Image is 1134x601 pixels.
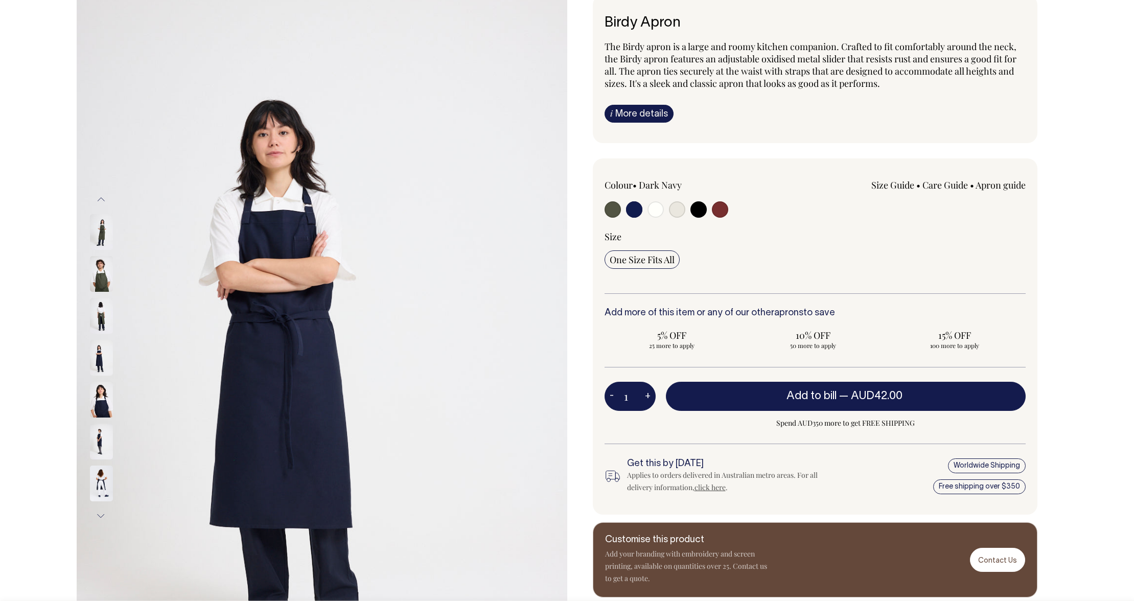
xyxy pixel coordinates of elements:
button: + [640,386,656,407]
img: olive [90,298,113,334]
button: Previous [94,188,109,211]
button: - [605,386,619,407]
div: Size [605,230,1026,243]
span: One Size Fits All [610,253,675,266]
h6: Customise this product [605,535,769,545]
span: • [970,179,974,191]
span: 5% OFF [610,329,735,341]
button: Next [94,504,109,527]
img: dark-navy [90,424,113,459]
span: i [610,108,613,119]
input: 15% OFF 100 more to apply [887,326,1023,353]
a: Apron guide [976,179,1026,191]
span: Add to bill [786,391,837,401]
span: 50 more to apply [751,341,876,350]
a: click here [695,482,726,492]
a: Care Guide [922,179,968,191]
a: aprons [774,309,803,317]
span: — [839,391,905,401]
label: Dark Navy [639,179,682,191]
a: Size Guide [871,179,914,191]
img: olive [90,256,113,292]
span: AUD42.00 [851,391,902,401]
span: 100 more to apply [892,341,1017,350]
h6: Birdy Apron [605,15,1026,31]
h6: Get this by [DATE] [627,459,835,469]
span: • [633,179,637,191]
input: One Size Fits All [605,250,680,269]
p: Add your branding with embroidery and screen printing, available on quantities over 25. Contact u... [605,548,769,585]
span: Spend AUD350 more to get FREE SHIPPING [666,417,1026,429]
a: Contact Us [970,548,1025,572]
img: dark-navy [90,340,113,376]
div: Applies to orders delivered in Australian metro areas. For all delivery information, . [627,469,835,494]
img: dark-navy [90,466,113,501]
span: The Birdy apron is a large and roomy kitchen companion. Crafted to fit comfortably around the nec... [605,40,1016,89]
span: 15% OFF [892,329,1017,341]
img: dark-navy [90,382,113,418]
div: Colour [605,179,773,191]
img: olive [90,214,113,250]
h6: Add more of this item or any of our other to save [605,308,1026,318]
button: Add to bill —AUD42.00 [666,382,1026,410]
input: 10% OFF 50 more to apply [746,326,881,353]
span: • [916,179,920,191]
a: iMore details [605,105,674,123]
span: 10% OFF [751,329,876,341]
span: 25 more to apply [610,341,735,350]
input: 5% OFF 25 more to apply [605,326,740,353]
